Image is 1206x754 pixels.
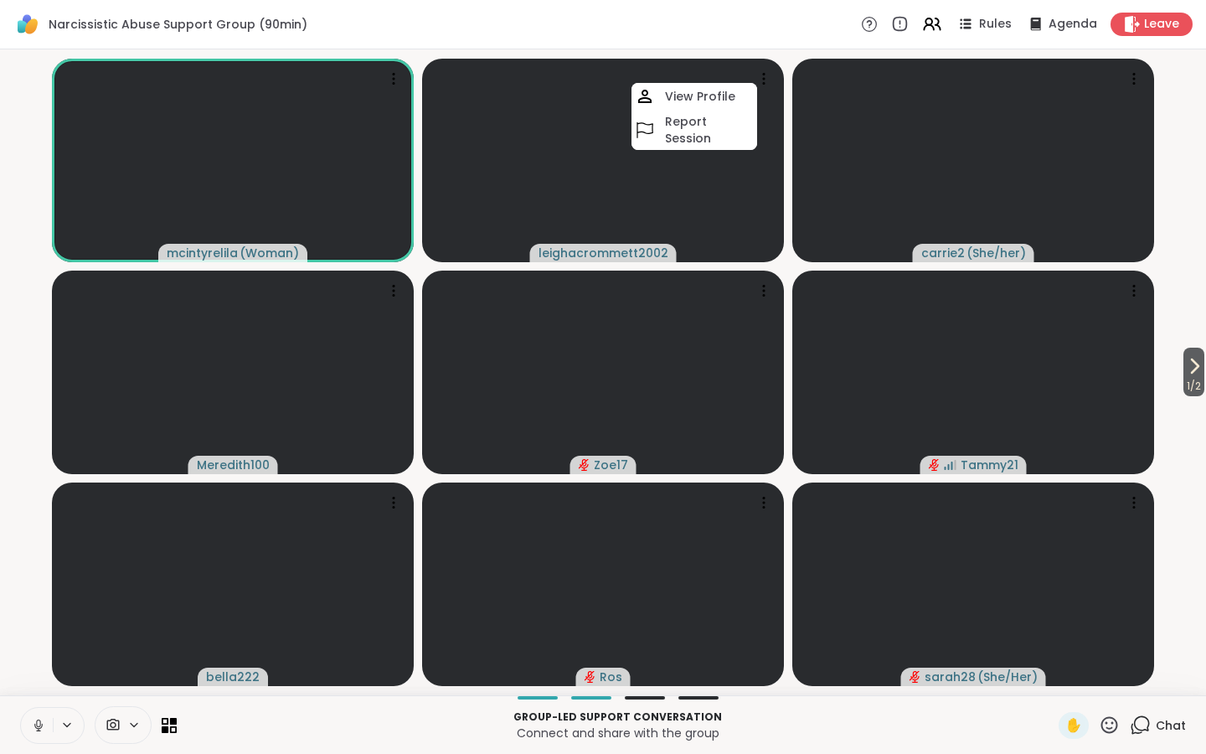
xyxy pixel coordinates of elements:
span: Narcissistic Abuse Support Group (90min) [49,16,307,33]
span: leighacrommett2002 [539,245,668,261]
span: Rules [979,16,1012,33]
span: Meredith100 [197,457,270,473]
p: Group-led support conversation [187,710,1049,725]
span: Leave [1144,16,1179,33]
span: audio-muted [579,459,590,471]
span: ( She/her ) [966,245,1026,261]
span: audio-muted [585,671,596,683]
span: ( Woman ) [240,245,299,261]
span: Agenda [1049,16,1097,33]
span: sarah28 [925,669,976,685]
span: audio-muted [910,671,921,683]
span: mcintyrelila [167,245,238,261]
h4: View Profile [665,88,735,105]
span: ✋ [1065,715,1082,736]
span: Zoe17 [594,457,628,473]
h4: Report Session [665,113,754,147]
span: Chat [1156,717,1186,734]
p: Connect and share with the group [187,725,1049,741]
span: carrie2 [921,245,965,261]
span: Tammy21 [961,457,1018,473]
span: ( She/Her ) [977,669,1038,685]
span: bella222 [206,669,260,685]
span: Ros [600,669,622,685]
img: ShareWell Logomark [13,10,42,39]
span: 1 / 2 [1183,376,1204,396]
span: audio-muted [929,459,941,471]
button: 1/2 [1183,348,1204,396]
